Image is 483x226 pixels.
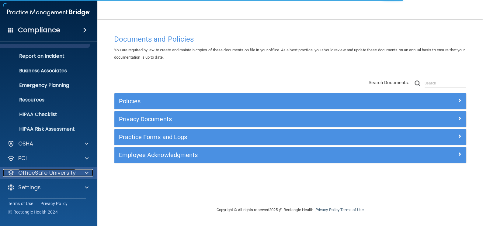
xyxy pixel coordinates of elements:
[415,80,420,86] img: ic-search.3b580494.png
[40,200,68,207] a: Privacy Policy
[7,155,89,162] a: PCI
[18,26,60,34] h4: Compliance
[7,184,89,191] a: Settings
[7,169,89,176] a: OfficeSafe University
[425,79,466,88] input: Search
[114,35,466,43] h4: Documents and Policies
[119,96,461,106] a: Policies
[340,207,364,212] a: Terms of Use
[18,140,33,147] p: OSHA
[119,116,374,122] h5: Privacy Documents
[4,126,87,132] p: HIPAA Risk Assessment
[18,184,41,191] p: Settings
[119,134,374,140] h5: Practice Forms and Logs
[18,169,76,176] p: OfficeSafe University
[119,150,461,160] a: Employee Acknowledgments
[4,82,87,88] p: Emergency Planning
[315,207,339,212] a: Privacy Policy
[119,132,461,142] a: Practice Forms and Logs
[179,200,401,220] div: Copyright © All rights reserved 2025 @ Rectangle Health | |
[4,111,87,118] p: HIPAA Checklist
[7,140,89,147] a: OSHA
[4,97,87,103] p: Resources
[8,209,58,215] span: Ⓒ Rectangle Health 2024
[114,48,465,60] span: You are required by law to create and maintain copies of these documents on file in your office. ...
[378,183,476,207] iframe: Drift Widget Chat Controller
[4,39,87,45] p: Documents and Policies
[18,155,27,162] p: PCI
[8,200,33,207] a: Terms of Use
[119,98,374,104] h5: Policies
[119,152,374,158] h5: Employee Acknowledgments
[369,80,409,85] span: Search Documents:
[119,114,461,124] a: Privacy Documents
[7,6,90,19] img: PMB logo
[4,68,87,74] p: Business Associates
[4,53,87,59] p: Report an Incident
